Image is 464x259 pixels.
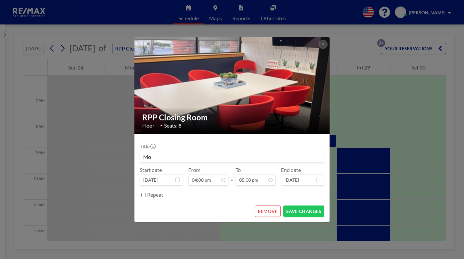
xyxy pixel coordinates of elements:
[140,167,162,173] label: Start date
[283,206,324,217] button: SAVE CHANGES
[281,167,301,173] label: End date
[160,123,162,128] span: •
[140,151,324,162] input: (No title)
[142,122,159,129] span: Floor: -
[164,122,181,129] span: Seats: 8
[147,191,163,198] label: Repeat
[236,167,241,173] label: To
[255,206,281,217] button: REMOVE
[142,113,322,122] h2: RPP Closing Room
[140,143,155,150] label: Title
[188,167,200,173] label: From
[231,169,233,183] span: -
